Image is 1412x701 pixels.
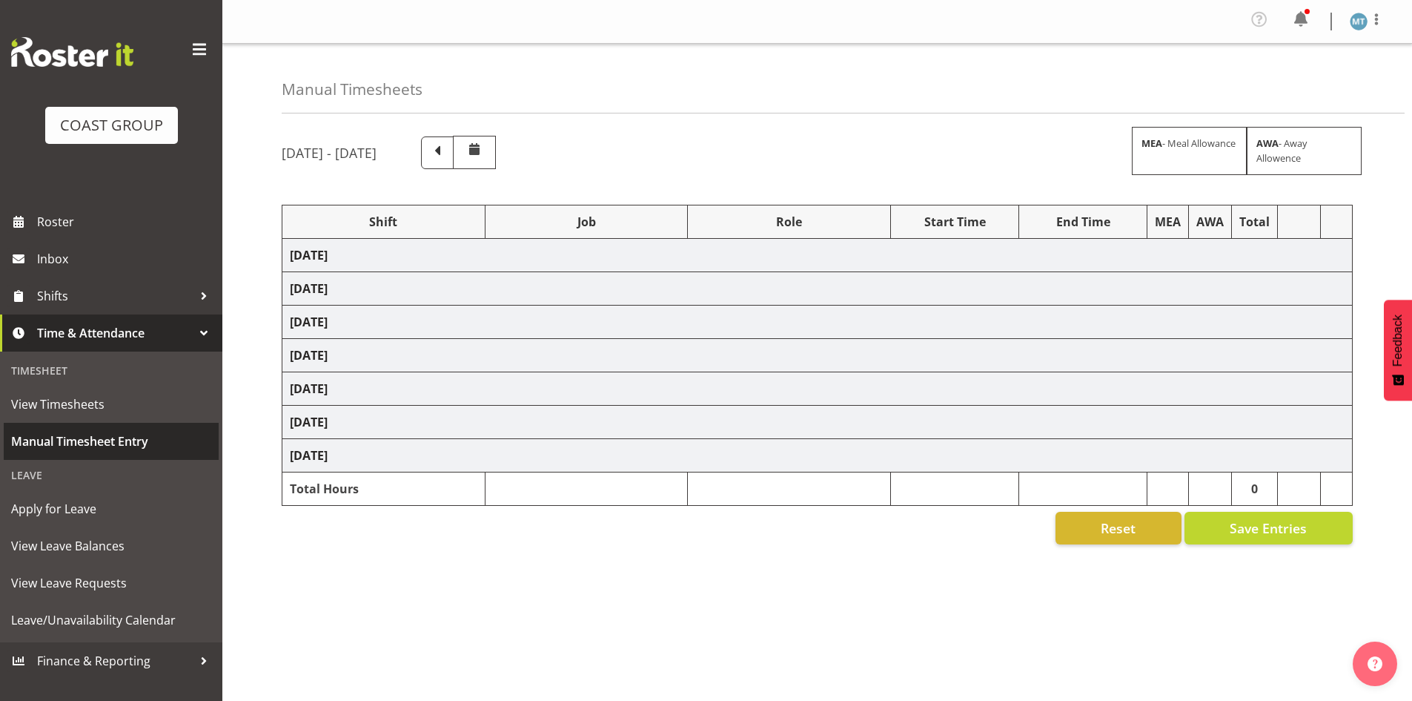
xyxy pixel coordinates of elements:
[37,285,193,307] span: Shifts
[695,213,883,231] div: Role
[282,81,422,98] h4: Manual Timesheets
[1256,136,1279,150] strong: AWA
[11,535,211,557] span: View Leave Balances
[11,37,133,67] img: Rosterit website logo
[1027,213,1139,231] div: End Time
[37,322,193,344] span: Time & Attendance
[282,239,1353,272] td: [DATE]
[37,211,215,233] span: Roster
[1155,213,1181,231] div: MEA
[898,213,1011,231] div: Start Time
[37,248,215,270] span: Inbox
[282,272,1353,306] td: [DATE]
[282,406,1353,439] td: [DATE]
[4,423,219,460] a: Manual Timesheet Entry
[1239,213,1270,231] div: Total
[282,473,485,506] td: Total Hours
[282,439,1353,473] td: [DATE]
[282,306,1353,339] td: [DATE]
[1384,300,1412,401] button: Feedback - Show survey
[4,602,219,639] a: Leave/Unavailability Calendar
[4,460,219,490] div: Leave
[4,386,219,423] a: View Timesheets
[11,572,211,594] span: View Leave Requests
[1141,136,1162,150] strong: MEA
[282,372,1353,406] td: [DATE]
[4,565,219,602] a: View Leave Requests
[1247,127,1362,174] div: - Away Allowence
[4,355,219,386] div: Timesheet
[11,393,211,415] span: View Timesheets
[11,609,211,631] span: Leave/Unavailability Calendar
[1055,512,1181,544] button: Reset
[1232,473,1278,506] td: 0
[4,527,219,565] a: View Leave Balances
[282,145,377,161] h5: [DATE] - [DATE]
[1101,519,1136,538] span: Reset
[1132,127,1247,174] div: - Meal Allowance
[1350,13,1368,30] img: malae-toleafoa1112.jpg
[282,339,1353,372] td: [DATE]
[37,650,193,672] span: Finance & Reporting
[4,490,219,527] a: Apply for Leave
[1196,213,1224,231] div: AWA
[290,213,477,231] div: Shift
[1230,519,1307,538] span: Save Entries
[60,114,163,136] div: COAST GROUP
[1184,512,1353,544] button: Save Entries
[11,430,211,452] span: Manual Timesheet Entry
[1391,315,1405,366] span: Feedback
[11,498,211,520] span: Apply for Leave
[1368,656,1382,671] img: help-xxl-2.png
[493,213,680,231] div: Job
